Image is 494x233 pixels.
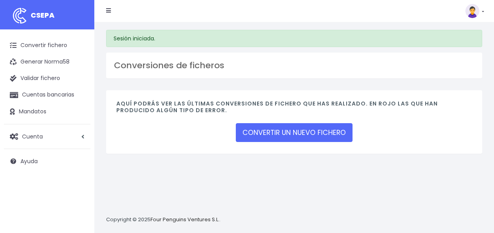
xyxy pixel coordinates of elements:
span: Ayuda [20,157,38,165]
span: Cuenta [22,132,43,140]
p: Copyright © 2025 . [106,216,220,224]
a: Convertir fichero [4,37,90,54]
a: CONVERTIR UN NUEVO FICHERO [236,123,353,142]
img: logo [10,6,29,25]
h3: Conversiones de ficheros [114,60,474,71]
img: profile [465,4,479,18]
a: Validar fichero [4,70,90,87]
a: Mandatos [4,104,90,120]
a: Generar Norma58 [4,54,90,70]
div: Sesión iniciada. [106,30,482,47]
a: Ayuda [4,153,90,169]
a: Cuenta [4,128,90,145]
span: CSEPA [31,10,55,20]
h4: Aquí podrás ver las últimas conversiones de fichero que has realizado. En rojo las que han produc... [116,100,472,118]
a: Cuentas bancarias [4,87,90,103]
a: Four Penguins Ventures S.L. [151,216,219,223]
